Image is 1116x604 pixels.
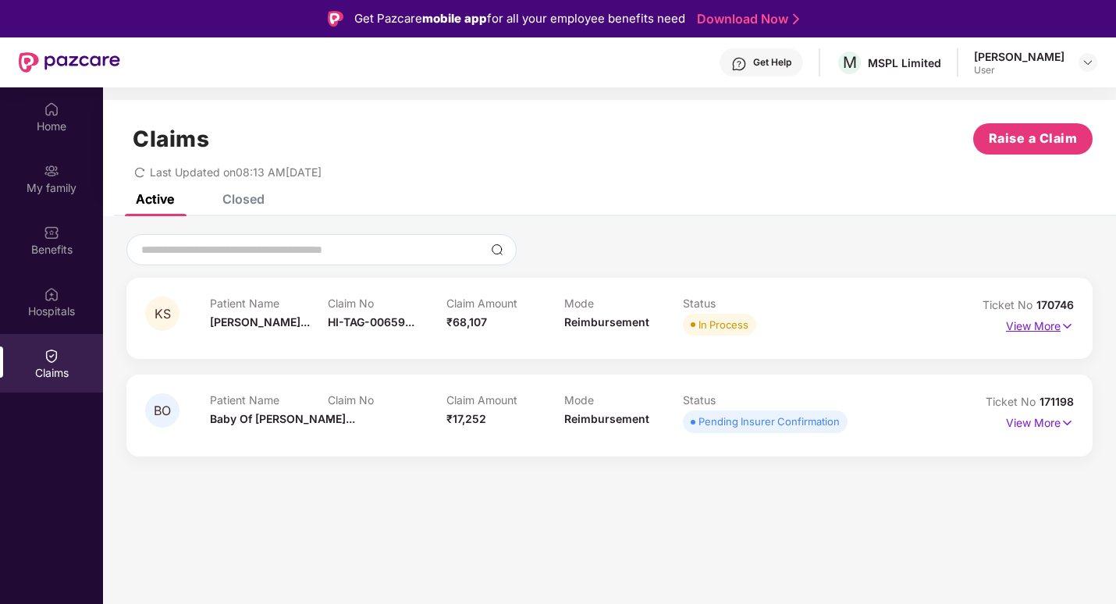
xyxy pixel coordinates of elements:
p: Mode [564,393,683,407]
span: ₹17,252 [446,412,486,425]
img: svg+xml;base64,PHN2ZyBpZD0iSGVscC0zMngzMiIgeG1sbnM9Imh0dHA6Ly93d3cudzMub3JnLzIwMDAvc3ZnIiB3aWR0aD... [731,56,747,72]
span: Reimbursement [564,315,649,329]
span: 171198 [1040,395,1074,408]
span: KS [155,307,171,321]
span: Ticket No [986,395,1040,408]
img: svg+xml;base64,PHN2ZyBpZD0iSG9zcGl0YWxzIiB4bWxucz0iaHR0cDovL3d3dy53My5vcmcvMjAwMC9zdmciIHdpZHRoPS... [44,286,59,302]
p: Claim Amount [446,393,565,407]
span: - [328,412,333,425]
img: svg+xml;base64,PHN2ZyB4bWxucz0iaHR0cDovL3d3dy53My5vcmcvMjAwMC9zdmciIHdpZHRoPSIxNyIgaGVpZ2h0PSIxNy... [1061,318,1074,335]
img: New Pazcare Logo [19,52,120,73]
div: In Process [698,317,748,332]
strong: mobile app [422,11,487,26]
p: Status [683,297,801,310]
div: Closed [222,191,265,207]
p: View More [1006,314,1074,335]
div: User [974,64,1064,76]
span: Last Updated on 08:13 AM[DATE] [150,165,322,179]
img: svg+xml;base64,PHN2ZyBpZD0iRHJvcGRvd24tMzJ4MzIiIHhtbG5zPSJodHRwOi8vd3d3LnczLm9yZy8yMDAwL3N2ZyIgd2... [1082,56,1094,69]
span: 170746 [1036,298,1074,311]
span: Reimbursement [564,412,649,425]
img: svg+xml;base64,PHN2ZyBpZD0iQ2xhaW0iIHhtbG5zPSJodHRwOi8vd3d3LnczLm9yZy8yMDAwL3N2ZyIgd2lkdGg9IjIwIi... [44,348,59,364]
img: svg+xml;base64,PHN2ZyB3aWR0aD0iMjAiIGhlaWdodD0iMjAiIHZpZXdCb3g9IjAgMCAyMCAyMCIgZmlsbD0ibm9uZSIgeG... [44,163,59,179]
div: [PERSON_NAME] [974,49,1064,64]
a: Download Now [697,11,794,27]
span: ₹68,107 [446,315,487,329]
p: Claim Amount [446,297,565,310]
span: HI-TAG-00659... [328,315,414,329]
button: Raise a Claim [973,123,1093,155]
img: Stroke [793,11,799,27]
p: Status [683,393,801,407]
span: redo [134,165,145,179]
span: BO [154,404,171,417]
img: svg+xml;base64,PHN2ZyBpZD0iSG9tZSIgeG1sbnM9Imh0dHA6Ly93d3cudzMub3JnLzIwMDAvc3ZnIiB3aWR0aD0iMjAiIG... [44,101,59,117]
div: MSPL Limited [868,55,941,70]
p: Patient Name [210,393,329,407]
p: Claim No [328,297,446,310]
img: Logo [328,11,343,27]
span: Ticket No [983,298,1036,311]
div: Get Help [753,56,791,69]
img: svg+xml;base64,PHN2ZyBpZD0iQmVuZWZpdHMiIHhtbG5zPSJodHRwOi8vd3d3LnczLm9yZy8yMDAwL3N2ZyIgd2lkdGg9Ij... [44,225,59,240]
div: Get Pazcare for all your employee benefits need [354,9,685,28]
p: Mode [564,297,683,310]
span: [PERSON_NAME]... [210,315,310,329]
img: svg+xml;base64,PHN2ZyBpZD0iU2VhcmNoLTMyeDMyIiB4bWxucz0iaHR0cDovL3d3dy53My5vcmcvMjAwMC9zdmciIHdpZH... [491,243,503,256]
span: M [843,53,857,72]
p: View More [1006,410,1074,432]
div: Active [136,191,174,207]
img: svg+xml;base64,PHN2ZyB4bWxucz0iaHR0cDovL3d3dy53My5vcmcvMjAwMC9zdmciIHdpZHRoPSIxNyIgaGVpZ2h0PSIxNy... [1061,414,1074,432]
span: Baby Of [PERSON_NAME]... [210,412,355,425]
span: Raise a Claim [989,129,1078,148]
p: Patient Name [210,297,329,310]
h1: Claims [133,126,209,152]
p: Claim No [328,393,446,407]
div: Pending Insurer Confirmation [698,414,840,429]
